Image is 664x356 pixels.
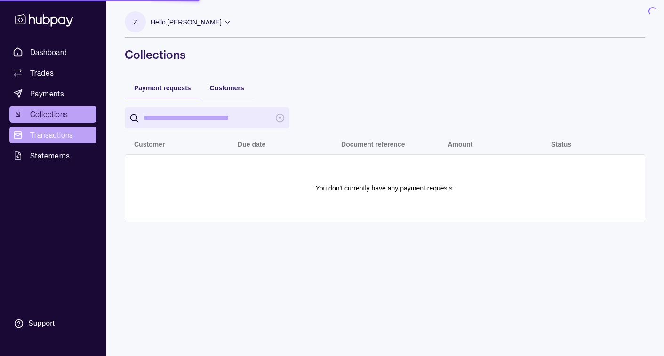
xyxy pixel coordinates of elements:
a: Support [9,314,96,333]
span: Payments [30,88,64,99]
div: Support [28,318,55,329]
p: Hello, [PERSON_NAME] [151,17,222,27]
a: Statements [9,147,96,164]
span: Transactions [30,129,73,141]
p: Due date [238,141,265,148]
p: Document reference [341,141,405,148]
h1: Collections [125,47,645,62]
span: Statements [30,150,70,161]
a: Transactions [9,127,96,143]
span: Payment requests [134,84,191,92]
span: Collections [30,109,68,120]
span: Customers [210,84,244,92]
span: Trades [30,67,54,79]
p: Z [133,17,137,27]
a: Collections [9,106,96,123]
p: Customer [134,141,165,148]
a: Trades [9,64,96,81]
p: Status [551,141,571,148]
a: Payments [9,85,96,102]
a: Dashboard [9,44,96,61]
input: search [144,107,271,128]
p: Amount [448,141,472,148]
p: You don't currently have any payment requests. [316,183,455,193]
span: Dashboard [30,47,67,58]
